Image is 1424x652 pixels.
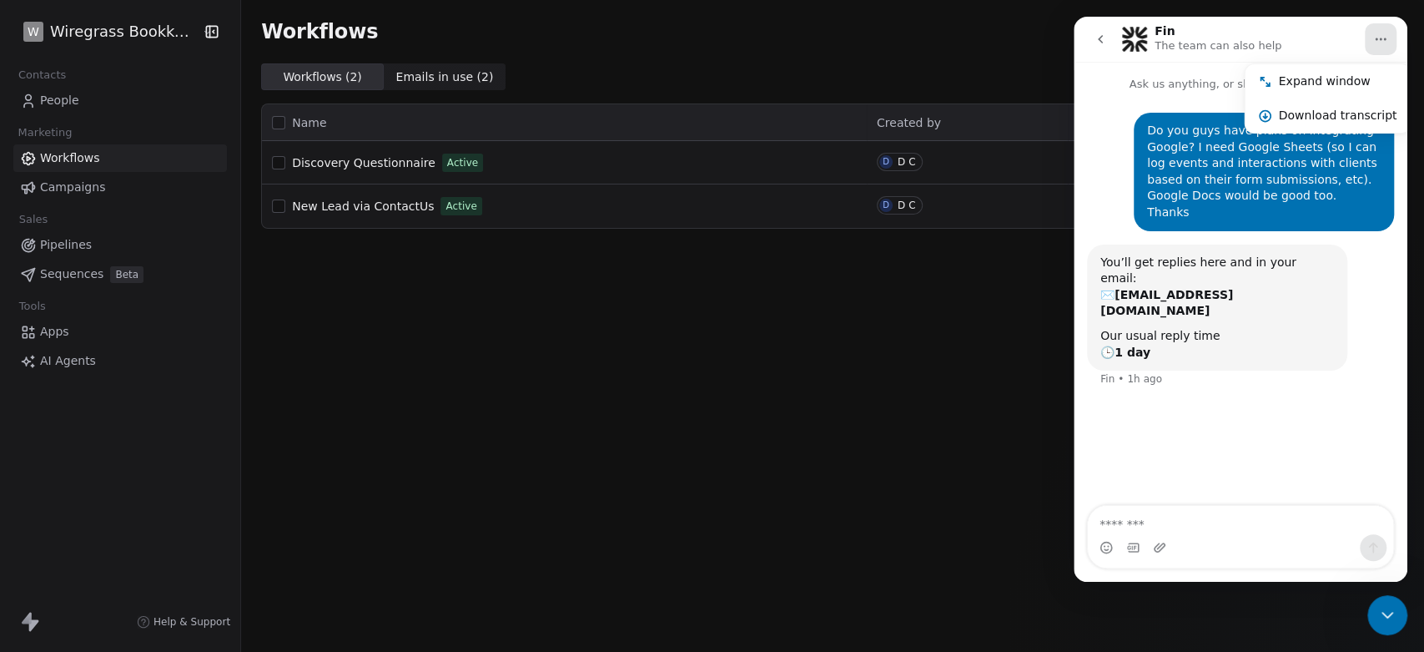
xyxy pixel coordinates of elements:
span: Apps [40,323,69,341]
span: Help & Support [153,615,230,629]
span: Workflows [40,149,100,167]
span: Campaigns [40,179,105,196]
div: D [883,155,889,169]
button: Send a message… [286,518,313,544]
div: Do you guys have plans on integrating Google? I need Google Sheets (so I can log events and inter... [60,96,320,215]
a: Discovery Questionnaire [292,154,435,171]
a: Workflows [13,144,227,172]
span: Pipelines [40,236,92,254]
span: Name [292,114,326,132]
a: Campaigns [13,174,227,201]
span: Sales [12,207,55,232]
span: People [40,92,79,109]
a: Pipelines [13,231,227,259]
div: D [883,199,889,212]
span: Tools [12,294,53,319]
a: New Lead via ContactUs [292,198,434,215]
a: Help & Support [137,615,230,629]
div: Expand window [171,48,336,82]
span: Active [445,199,476,214]
button: WWiregrass Bookkeeping [20,18,190,46]
button: Upload attachment [79,524,93,538]
span: AI Agents [40,352,96,370]
a: People [13,87,227,114]
textarea: Message… [14,489,320,518]
div: Fin • 1h ago [27,357,88,367]
span: Emails in use ( 2 ) [395,68,493,86]
span: Discovery Questionnaire [292,156,435,169]
div: Do you guys have plans on integrating Google? I need Google Sheets (so I can log events and inter... [73,106,307,205]
div: You’ll get replies here and in your email:✉️[EMAIL_ADDRESS][DOMAIN_NAME]Our usual reply time🕒1 da... [13,228,274,355]
b: 1 day [41,329,77,342]
span: Created by [877,116,941,129]
div: Download transcript [171,82,336,116]
button: Gif picker [53,524,66,538]
span: New Lead via ContactUs [292,200,434,213]
div: Our usual reply time 🕒 [27,311,260,344]
div: You’ll get replies here and in your email: ✉️ [27,238,260,303]
span: Active [447,155,478,170]
a: AI Agents [13,347,227,375]
span: Sequences [40,265,103,283]
iframe: Intercom live chat [1074,17,1407,582]
div: Expand window [204,56,323,73]
b: [EMAIL_ADDRESS][DOMAIN_NAME] [27,271,159,301]
div: D C [898,200,916,211]
span: Beta [110,266,143,283]
a: SequencesBeta [13,260,227,288]
div: D C [898,156,916,168]
span: Marketing [11,120,79,145]
button: Emoji picker [26,524,39,538]
div: Download transcript [204,90,323,108]
span: Wiregrass Bookkeeping [50,21,198,43]
div: Fin says… [13,228,320,392]
div: D says… [13,96,320,228]
a: Apps [13,318,227,346]
iframe: Intercom live chat [1367,595,1407,635]
span: Contacts [11,63,73,88]
span: Workflows [261,20,378,43]
span: W [28,23,39,40]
